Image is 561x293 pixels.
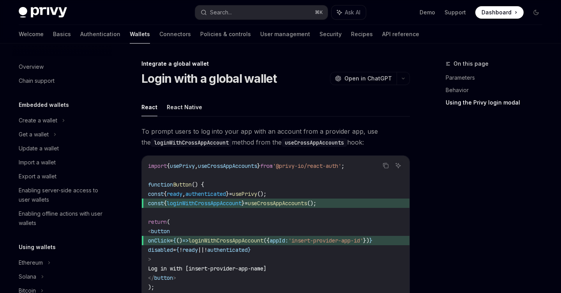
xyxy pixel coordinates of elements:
div: Search... [210,8,232,17]
a: Connectors [159,25,191,44]
span: 'insert-provider-app-id' [288,237,363,244]
a: Recipes [351,25,373,44]
span: appId: [270,237,288,244]
button: Ask AI [332,5,366,19]
span: ready [167,190,182,197]
span: { [164,190,167,197]
div: Import a wallet [19,158,56,167]
a: Authentication [80,25,120,44]
button: Open in ChatGPT [330,72,397,85]
a: Update a wallet [12,141,112,155]
span: } [248,246,251,253]
div: Create a wallet [19,116,57,125]
span: } [257,162,260,169]
span: ); [148,284,154,291]
a: Behavior [446,84,549,96]
a: Security [319,25,342,44]
span: } [226,190,229,197]
span: > [173,274,176,281]
a: Dashboard [475,6,524,19]
span: authenticated [207,246,248,253]
h5: Embedded wallets [19,100,69,110]
a: Policies & controls [200,25,251,44]
div: Overview [19,62,44,72]
span: loginWithCrossAppAccount [167,200,242,207]
div: Ethereum [19,258,43,267]
span: { [173,237,176,244]
span: = [229,190,232,197]
span: button [151,228,170,235]
span: Dashboard [482,9,512,16]
a: Import a wallet [12,155,112,169]
a: Welcome [19,25,44,44]
span: useCrossAppAccounts [198,162,257,169]
a: Enabling offline actions with user wallets [12,207,112,230]
span: Open in ChatGPT [344,75,392,82]
span: }) [363,237,369,244]
span: { [176,246,179,253]
span: > [148,256,151,263]
span: } [242,200,245,207]
button: React Native [167,98,202,116]
a: Basics [53,25,71,44]
span: useCrossAppAccounts [248,200,307,207]
a: User management [260,25,310,44]
span: => [182,237,189,244]
h5: Using wallets [19,242,56,252]
div: Update a wallet [19,144,59,153]
code: useCrossAppAccounts [282,138,347,147]
span: || [198,246,204,253]
span: , [182,190,185,197]
button: Copy the contents from the code block [381,160,391,171]
span: () [176,237,182,244]
span: Button [173,181,192,188]
span: from [260,162,273,169]
div: Export a wallet [19,172,56,181]
div: Enabling offline actions with user wallets [19,209,108,228]
a: Support [445,9,466,16]
span: To prompt users to log into your app with an account from a provider app, use the method from the... [141,126,410,148]
span: usePrivy [232,190,257,197]
span: { [164,200,167,207]
a: Overview [12,60,112,74]
span: loginWithCrossAppAccount [189,237,263,244]
span: (); [307,200,316,207]
span: = [170,237,173,244]
span: , [195,162,198,169]
a: API reference [382,25,419,44]
span: ⌘ K [315,9,323,16]
span: Ask AI [345,9,360,16]
div: Enabling server-side access to user wallets [19,186,108,204]
a: Parameters [446,72,549,84]
span: ( [167,218,170,225]
button: React [141,98,157,116]
span: return [148,218,167,225]
span: ({ [263,237,270,244]
span: disabled [148,246,173,253]
span: function [148,181,173,188]
span: ! [179,246,182,253]
h1: Login with a global wallet [141,72,277,85]
span: () { [192,181,204,188]
div: Chain support [19,76,55,85]
span: ! [204,246,207,253]
span: '@privy-io/react-auth' [273,162,341,169]
a: Demo [420,9,435,16]
img: dark logo [19,7,67,18]
span: ; [341,162,344,169]
span: ready [182,246,198,253]
span: = [245,200,248,207]
a: Enabling server-side access to user wallets [12,183,112,207]
div: Solana [19,272,36,281]
span: (); [257,190,266,197]
div: Integrate a global wallet [141,60,410,68]
span: import [148,162,167,169]
span: const [148,190,164,197]
a: Wallets [130,25,150,44]
a: Chain support [12,74,112,88]
button: Search...⌘K [195,5,327,19]
a: Export a wallet [12,169,112,183]
span: < [148,228,151,235]
span: const [148,200,164,207]
span: Log in with [insert-provider-app-name] [148,265,266,272]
